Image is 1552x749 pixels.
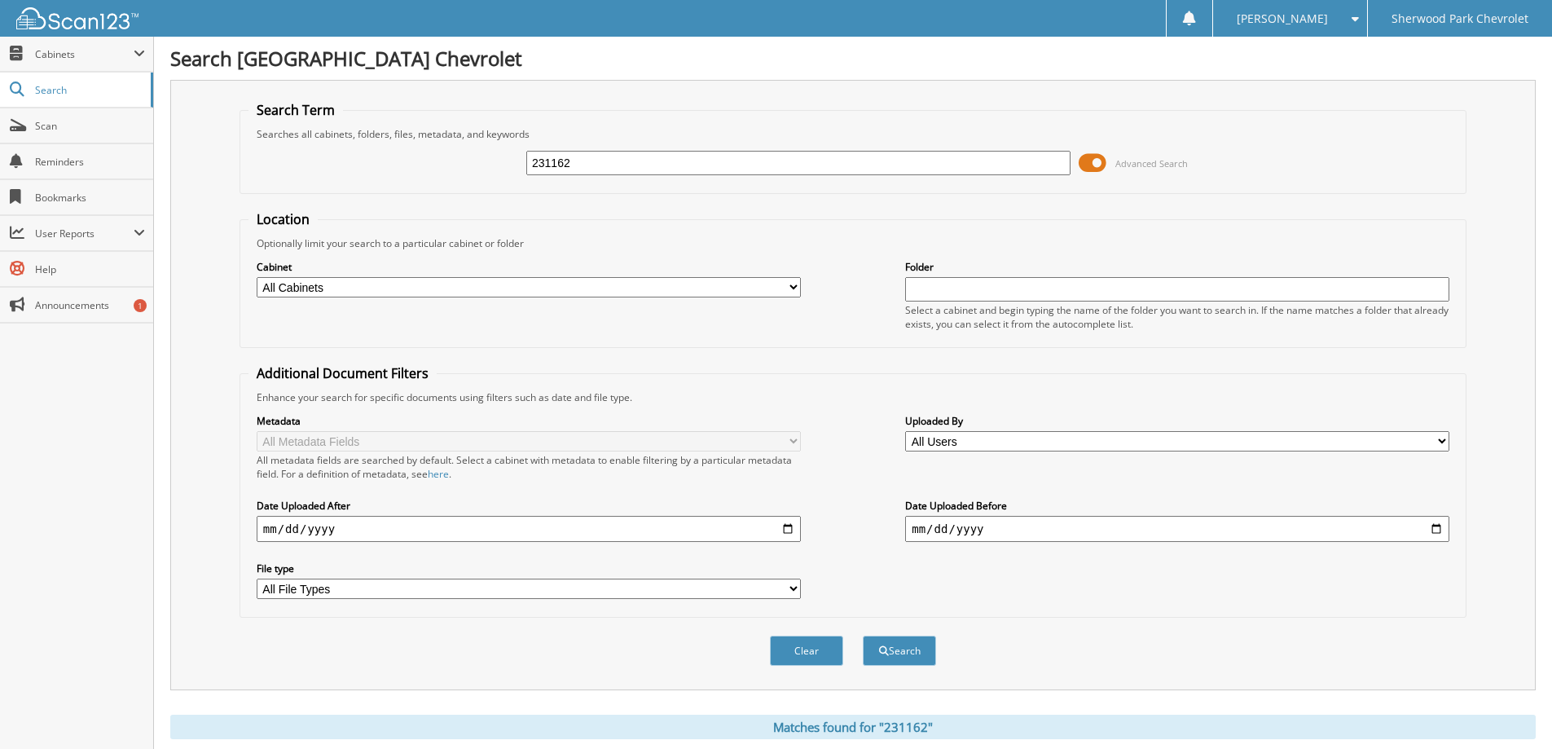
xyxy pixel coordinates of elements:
[170,715,1536,739] div: Matches found for "231162"
[170,45,1536,72] h1: Search [GEOGRAPHIC_DATA] Chevrolet
[1237,14,1328,24] span: [PERSON_NAME]
[248,364,437,382] legend: Additional Document Filters
[905,499,1449,513] label: Date Uploaded Before
[35,83,143,97] span: Search
[35,119,145,133] span: Scan
[257,516,801,542] input: start
[35,155,145,169] span: Reminders
[257,260,801,274] label: Cabinet
[770,636,843,666] button: Clear
[35,191,145,205] span: Bookmarks
[248,127,1457,141] div: Searches all cabinets, folders, files, metadata, and keywords
[905,414,1449,428] label: Uploaded By
[248,236,1457,250] div: Optionally limit your search to a particular cabinet or folder
[905,303,1449,331] div: Select a cabinet and begin typing the name of the folder you want to search in. If the name match...
[257,414,801,428] label: Metadata
[134,299,147,312] div: 1
[905,516,1449,542] input: end
[257,562,801,575] label: File type
[248,210,318,228] legend: Location
[257,499,801,513] label: Date Uploaded After
[1115,157,1188,170] span: Advanced Search
[35,227,134,240] span: User Reports
[1392,14,1528,24] span: Sherwood Park Chevrolet
[35,47,134,61] span: Cabinets
[248,101,343,119] legend: Search Term
[863,636,936,666] button: Search
[905,260,1449,274] label: Folder
[428,467,449,481] a: here
[16,7,138,29] img: scan123-logo-white.svg
[248,390,1457,404] div: Enhance your search for specific documents using filters such as date and file type.
[35,262,145,276] span: Help
[257,453,801,481] div: All metadata fields are searched by default. Select a cabinet with metadata to enable filtering b...
[35,298,145,312] span: Announcements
